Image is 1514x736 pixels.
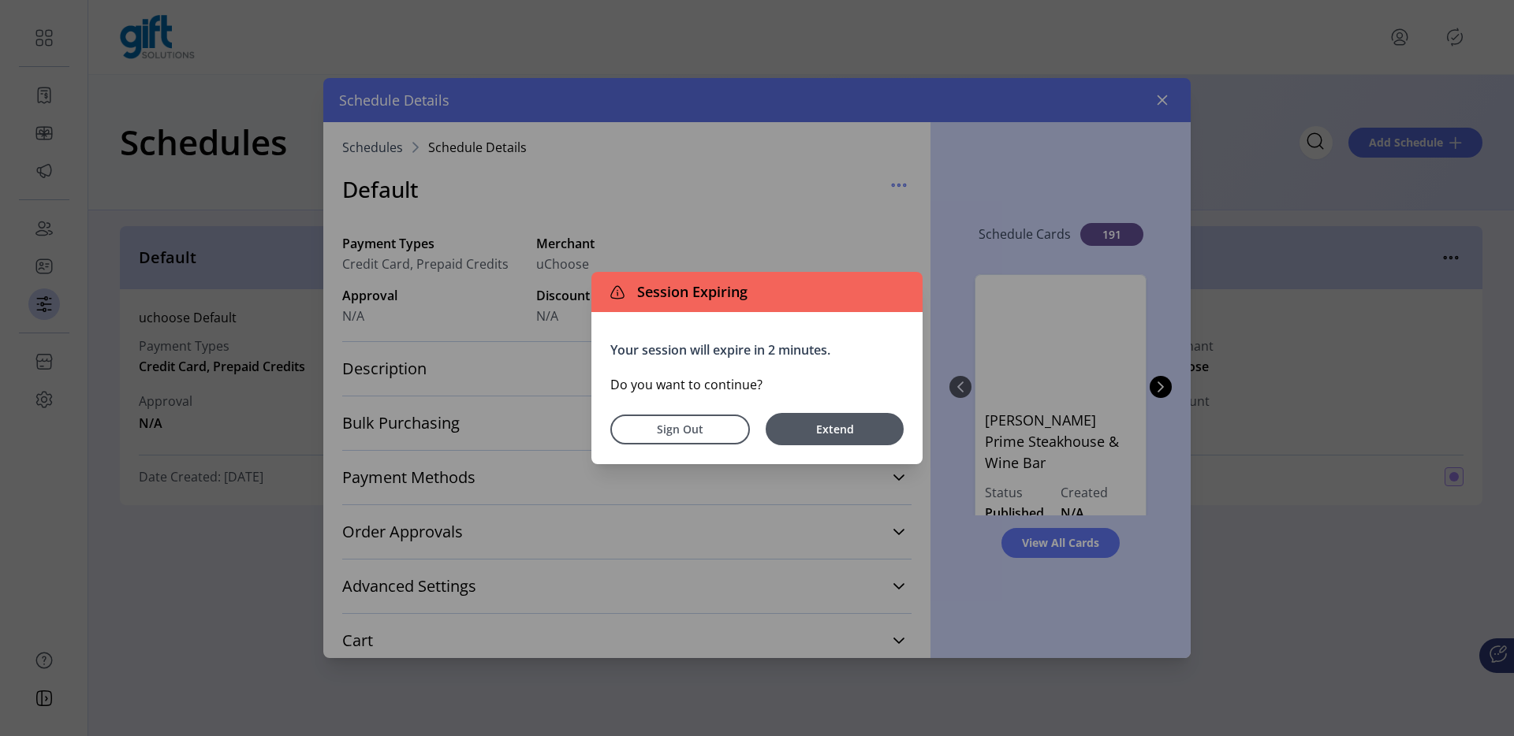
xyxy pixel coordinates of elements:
[631,421,729,437] span: Sign Out
[631,281,748,303] span: Session Expiring
[610,375,904,394] p: Do you want to continue?
[610,414,750,444] button: Sign Out
[766,413,904,445] button: Extend
[774,421,896,437] span: Extend
[610,340,904,359] p: Your session will expire in 2 minutes.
